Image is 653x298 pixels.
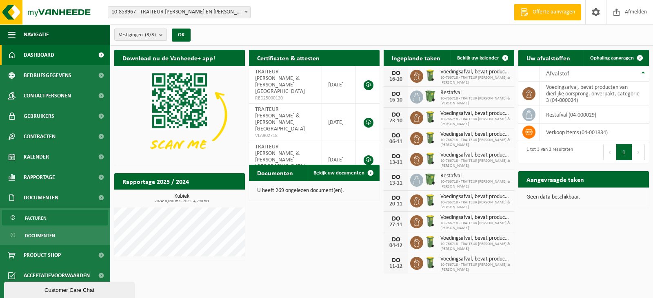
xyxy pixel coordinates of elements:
[257,188,371,194] p: U heeft 269 ongelezen document(en).
[440,138,510,148] span: 10-766718 - TRAITEUR [PERSON_NAME] & [PERSON_NAME]
[172,29,191,42] button: OK
[584,50,648,66] a: Ophaling aanvragen
[118,199,245,203] span: 2024: 8,690 m3 - 2025: 4,790 m3
[540,82,649,106] td: voedingsafval, bevat producten van dierlijke oorsprong, onverpakt, categorie 3 (04-000024)
[24,188,58,208] span: Documenten
[423,214,437,228] img: WB-0140-HPE-GN-50
[423,235,437,249] img: WB-0140-HPE-GN-50
[388,195,404,201] div: DO
[388,70,404,77] div: DO
[388,77,404,82] div: 16-10
[540,124,649,141] td: verkoop items (04-001834)
[2,210,108,225] a: Facturen
[423,131,437,145] img: WB-0140-HPE-GN-50
[322,104,355,141] td: [DATE]
[423,110,437,124] img: WB-0140-HPE-GN-50
[388,181,404,186] div: 13-11
[25,210,47,226] span: Facturen
[255,69,305,95] span: TRAITEUR [PERSON_NAME] & [PERSON_NAME][GEOGRAPHIC_DATA]
[322,66,355,104] td: [DATE]
[546,71,569,77] span: Afvalstof
[440,214,510,221] span: Voedingsafval, bevat producten van dierlijke oorsprong, onverpakt, categorie 3
[457,55,499,61] span: Bekijk uw kalender
[440,235,510,242] span: Voedingsafval, bevat producten van dierlijke oorsprong, onverpakt, categorie 3
[531,8,577,16] span: Offerte aanvragen
[632,144,645,160] button: Next
[388,160,404,166] div: 13-11
[590,55,634,61] span: Ophaling aanvragen
[518,171,592,187] h2: Aangevraagde taken
[440,159,510,168] span: 10-766718 - TRAITEUR [PERSON_NAME] & [PERSON_NAME]
[423,89,437,103] img: WB-0370-HPE-GN-50
[249,165,301,181] h2: Documenten
[307,165,379,181] a: Bekijk uw documenten
[24,86,71,106] span: Contactpersonen
[24,126,56,147] span: Contracten
[388,174,404,181] div: DO
[388,97,404,103] div: 16-10
[384,50,449,66] h2: Ingeplande taken
[388,236,404,243] div: DO
[4,280,136,298] iframe: chat widget
[423,256,437,269] img: WB-0140-HPE-GN-50
[114,50,223,66] h2: Download nu de Vanheede+ app!
[255,132,315,139] span: VLA902718
[388,257,404,264] div: DO
[451,50,513,66] a: Bekijk uw kalender
[518,50,578,66] h2: Uw afvalstoffen
[322,141,355,179] td: [DATE]
[388,264,404,269] div: 11-12
[440,179,510,189] span: 10-766718 - TRAITEUR [PERSON_NAME] & [PERSON_NAME]
[440,69,510,75] span: Voedingsafval, bevat producten van dierlijke oorsprong, onverpakt, categorie 3
[145,32,156,38] count: (3/3)
[540,106,649,124] td: restafval (04-000029)
[603,144,616,160] button: Previous
[423,172,437,186] img: WB-0370-HPE-GN-50
[24,167,55,188] span: Rapportage
[114,29,167,41] button: Vestigingen(3/3)
[118,194,245,203] h3: Kubiek
[108,6,251,18] span: 10-853967 - TRAITEUR PIETER EN SOFIE VOF - GELUWE
[2,227,108,243] a: Documenten
[24,106,54,126] span: Gebruikers
[423,68,437,82] img: WB-0140-HPE-GN-50
[249,50,328,66] h2: Certificaten & attesten
[388,243,404,249] div: 04-12
[440,256,510,263] span: Voedingsafval, bevat producten van dierlijke oorsprong, onverpakt, categorie 3
[25,228,55,243] span: Documenten
[440,75,510,85] span: 10-766718 - TRAITEUR [PERSON_NAME] & [PERSON_NAME]
[423,193,437,207] img: WB-0140-HPE-GN-50
[388,201,404,207] div: 20-11
[313,170,364,176] span: Bekijk uw documenten
[616,144,632,160] button: 1
[440,263,510,272] span: 10-766718 - TRAITEUR [PERSON_NAME] & [PERSON_NAME]
[526,194,641,200] p: Geen data beschikbaar.
[440,221,510,231] span: 10-766718 - TRAITEUR [PERSON_NAME] & [PERSON_NAME]
[24,65,71,86] span: Bedrijfsgegevens
[255,106,305,132] span: TRAITEUR [PERSON_NAME] & [PERSON_NAME][GEOGRAPHIC_DATA]
[440,96,510,106] span: 10-766718 - TRAITEUR [PERSON_NAME] & [PERSON_NAME]
[514,4,581,20] a: Offerte aanvragen
[440,131,510,138] span: Voedingsafval, bevat producten van dierlijke oorsprong, onverpakt, categorie 3
[388,118,404,124] div: 23-10
[114,173,197,189] h2: Rapportage 2025 / 2024
[184,189,244,205] a: Bekijk rapportage
[522,143,573,161] div: 1 tot 3 van 3 resultaten
[423,152,437,166] img: WB-0140-HPE-GN-50
[24,24,49,45] span: Navigatie
[24,147,49,167] span: Kalender
[388,112,404,118] div: DO
[255,144,305,170] span: TRAITEUR [PERSON_NAME] & [PERSON_NAME][GEOGRAPHIC_DATA]
[440,194,510,200] span: Voedingsafval, bevat producten van dierlijke oorsprong, onverpakt, categorie 3
[440,152,510,159] span: Voedingsafval, bevat producten van dierlijke oorsprong, onverpakt, categorie 3
[388,216,404,222] div: DO
[24,265,90,286] span: Acceptatievoorwaarden
[440,90,510,96] span: Restafval
[388,139,404,145] div: 06-11
[119,29,156,41] span: Vestigingen
[440,242,510,252] span: 10-766718 - TRAITEUR [PERSON_NAME] & [PERSON_NAME]
[388,222,404,228] div: 27-11
[388,91,404,97] div: DO
[440,110,510,117] span: Voedingsafval, bevat producten van dierlijke oorsprong, onverpakt, categorie 3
